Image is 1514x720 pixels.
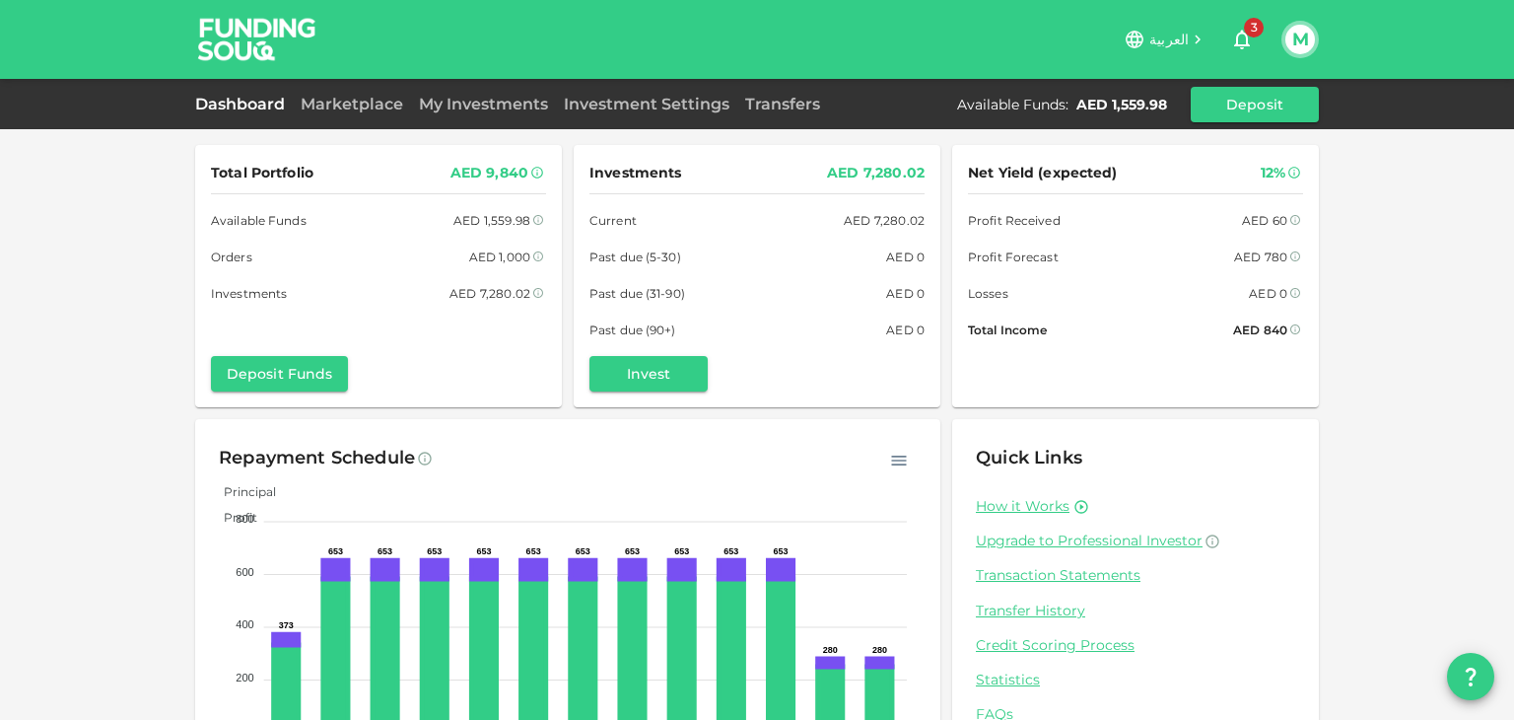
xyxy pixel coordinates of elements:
a: How it Works [976,497,1069,516]
div: AED 0 [1249,283,1287,304]
div: 12% [1261,161,1285,185]
span: Profit Forecast [968,247,1059,267]
span: Quick Links [976,447,1082,468]
div: AED 7,280.02 [449,283,530,304]
span: Past due (31-90) [589,283,685,304]
button: M [1285,25,1315,54]
a: Transaction Statements [976,566,1295,585]
span: Past due (5-30) [589,247,681,267]
div: Repayment Schedule [219,443,415,474]
div: AED 7,280.02 [827,161,925,185]
span: Total Portfolio [211,161,313,185]
span: Principal [209,484,276,499]
span: Losses [968,283,1008,304]
div: AED 1,559.98 [1076,95,1167,114]
a: Investment Settings [556,95,737,113]
span: Total Income [968,320,1047,340]
a: Upgrade to Professional Investor [976,532,1295,550]
div: AED 0 [886,247,925,267]
div: AED 0 [886,320,925,340]
div: AED 7,280.02 [844,210,925,231]
div: AED 1,559.98 [453,210,530,231]
div: AED 0 [886,283,925,304]
span: Available Funds [211,210,307,231]
tspan: 800 [236,513,253,525]
span: Net Yield (expected) [968,161,1118,185]
a: Marketplace [293,95,411,113]
a: My Investments [411,95,556,113]
button: Deposit [1191,87,1319,122]
div: AED 840 [1233,320,1287,340]
span: العربية [1149,31,1189,48]
div: AED 9,840 [450,161,528,185]
div: AED 780 [1234,247,1287,267]
button: question [1447,653,1494,700]
div: AED 1,000 [469,247,530,267]
tspan: 200 [236,672,253,684]
button: Invest [589,356,708,392]
span: Investments [589,161,681,185]
span: Investments [211,283,287,304]
span: Upgrade to Professional Investor [976,532,1203,549]
a: Transfers [737,95,828,113]
a: Statistics [976,671,1295,689]
tspan: 600 [236,566,253,578]
span: 3 [1244,18,1264,37]
span: Profit Received [968,210,1061,231]
span: Past due (90+) [589,320,676,340]
a: Transfer History [976,602,1295,620]
span: Profit [209,510,257,525]
span: Orders [211,247,252,267]
div: Available Funds : [957,95,1068,114]
a: Dashboard [195,95,293,113]
tspan: 400 [236,618,253,630]
a: Credit Scoring Process [976,636,1295,655]
span: Current [589,210,637,231]
button: Deposit Funds [211,356,348,392]
div: AED 60 [1242,210,1287,231]
button: 3 [1222,20,1262,59]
